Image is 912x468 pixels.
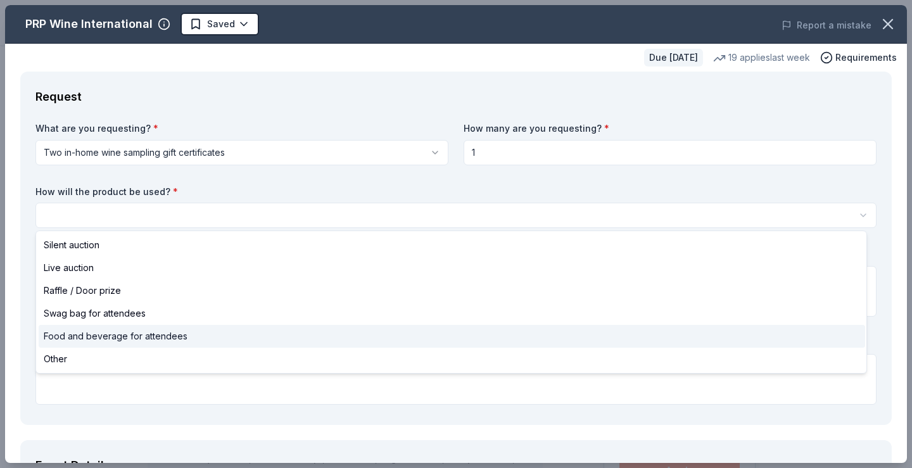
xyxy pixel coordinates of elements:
[44,351,67,367] span: Other
[44,237,99,253] span: Silent auction
[44,329,187,344] span: Food and beverage for attendees
[44,283,121,298] span: Raffle / Door prize
[218,15,320,30] span: [PERSON_NAME] Night 2026 - La Dolce Vita - Gala
[44,260,94,275] span: Live auction
[44,306,146,321] span: Swag bag for attendees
